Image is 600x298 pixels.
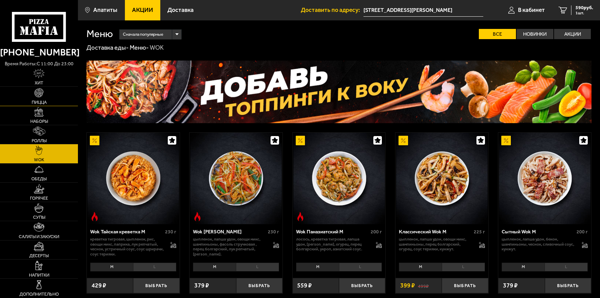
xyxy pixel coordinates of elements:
[363,4,484,17] span: Мурманская область, улица Козлова, 10
[293,133,385,224] img: Wok Паназиатский M
[87,133,179,224] img: Wok Тайская креветка M
[499,133,590,224] img: Сытный Wok M
[400,282,415,288] span: 399 ₽
[93,7,117,13] span: Апатиты
[90,263,133,271] li: M
[296,237,370,252] p: лосось, креветка тигровая, лапша удон, [PERSON_NAME], огурец, перец болгарский, укроп, азиатский ...
[297,282,312,288] span: 559 ₽
[395,133,488,224] a: АкционныйКлассический Wok M
[31,177,47,181] span: Обеды
[132,7,153,13] span: Акции
[167,7,194,13] span: Доставка
[545,263,588,271] li: L
[92,282,106,288] span: 429 ₽
[236,263,279,271] li: L
[518,7,545,13] span: В кабинет
[363,4,484,17] input: Ваш адрес доставки
[190,133,282,224] a: Острое блюдоWok Карри М
[339,263,382,271] li: L
[371,229,382,235] span: 200 г
[502,237,575,252] p: цыпленок, лапша удон, бекон, шампиньоны, чеснок, сливочный соус, кунжут.
[575,5,593,10] span: 590 руб.
[194,282,209,288] span: 379 ₽
[442,278,488,293] button: Выбрать
[34,158,44,162] span: WOK
[293,133,386,224] a: АкционныйОстрое блюдоWok Паназиатский M
[479,29,516,39] label: Все
[193,263,236,271] li: M
[30,196,48,200] span: Горячее
[296,229,369,235] div: Wok Паназиатский M
[90,237,164,257] p: креветка тигровая, цыпленок, рис, овощи микс, паприка, лук репчатый, чеснок, устричный соус, соус...
[236,278,282,293] button: Выбрать
[575,11,593,15] span: 1 шт.
[474,229,485,235] span: 225 г
[442,263,485,271] li: L
[399,237,472,252] p: цыпленок, лапша удон, овощи микс, шампиньоны, перец болгарский, огурец, соус терияки, кунжут.
[296,212,305,221] img: Острое блюдо
[268,229,279,235] span: 230 г
[150,44,164,52] div: WOK
[296,263,339,271] li: M
[193,229,266,235] div: Wok [PERSON_NAME]
[33,215,45,219] span: Супы
[90,212,99,221] img: Острое блюдо
[399,229,472,235] div: Классический Wok M
[339,278,385,293] button: Выбрать
[29,273,49,277] span: Напитки
[133,278,179,293] button: Выбрать
[545,278,591,293] button: Выбрать
[165,229,176,235] span: 230 г
[30,119,48,123] span: Наборы
[19,292,59,296] span: Дополнительно
[503,282,518,288] span: 379 ₽
[123,29,163,40] span: Сначала популярные
[90,229,163,235] div: Wok Тайская креветка M
[130,44,149,51] a: Меню-
[399,263,442,271] li: M
[90,136,99,145] img: Акционный
[577,229,588,235] span: 200 г
[32,138,47,143] span: Роллы
[29,253,49,258] span: Десерты
[502,263,545,271] li: M
[193,237,266,257] p: цыпленок, лапша удон, овощи микс, шампиньоны, фасоль стручковая , перец болгарский, лук репчатый,...
[32,100,47,104] span: Пицца
[190,133,282,224] img: Wok Карри М
[396,133,488,224] img: Классический Wok M
[554,29,591,39] label: Акции
[498,133,591,224] a: АкционныйСытный Wok M
[399,136,408,145] img: Акционный
[19,234,59,239] span: Салаты и закуски
[502,229,575,235] div: Сытный Wok M
[133,263,176,271] li: L
[87,133,180,224] a: АкционныйОстрое блюдоWok Тайская креветка M
[35,81,43,85] span: Хит
[193,212,202,221] img: Острое блюдо
[296,136,305,145] img: Акционный
[301,7,363,13] span: Доставить по адресу:
[517,29,553,39] label: Новинки
[501,136,511,145] img: Акционный
[418,282,429,288] s: 499 ₽
[86,29,113,39] h1: Меню
[86,44,129,51] a: Доставка еды-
